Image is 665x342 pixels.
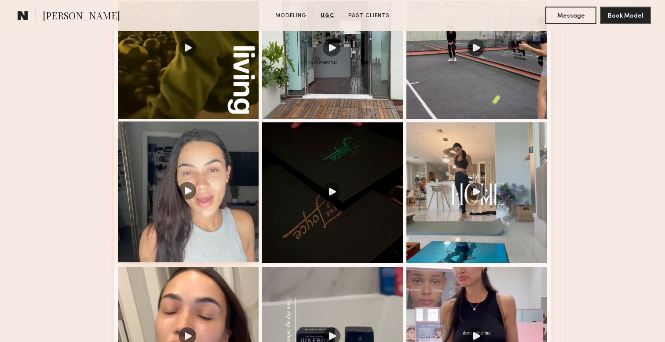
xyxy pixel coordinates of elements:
[43,9,120,24] span: [PERSON_NAME]
[345,12,393,20] a: Past Clients
[272,12,310,20] a: Modeling
[317,12,338,20] a: UGC
[600,7,651,24] button: Book Model
[600,11,651,19] a: Book Model
[545,7,596,24] button: Message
